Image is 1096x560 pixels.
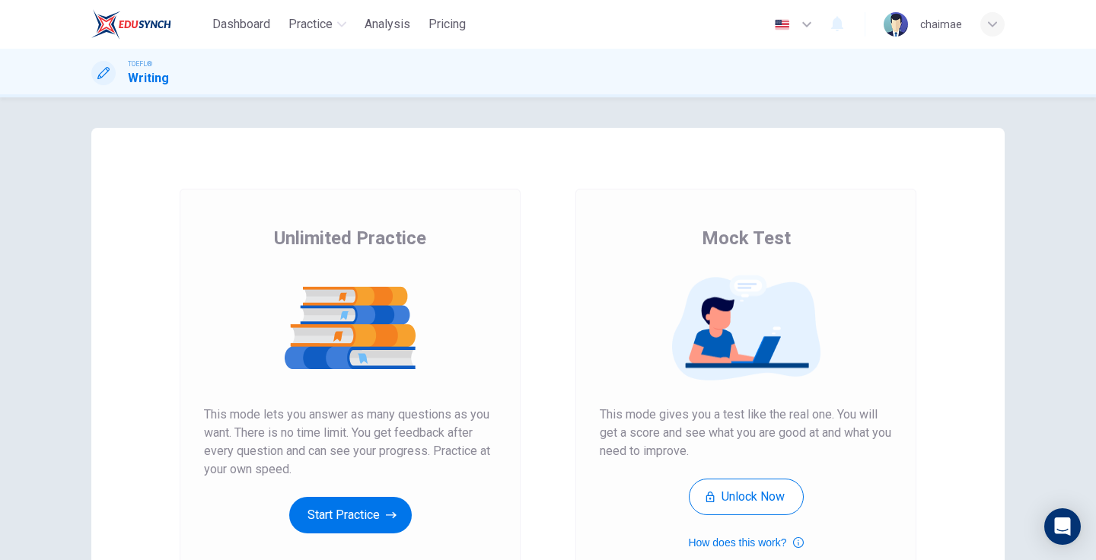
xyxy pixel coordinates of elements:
[206,11,276,38] button: Dashboard
[358,11,416,38] button: Analysis
[884,12,908,37] img: Profile picture
[702,226,791,250] span: Mock Test
[600,406,892,460] span: This mode gives you a test like the real one. You will get a score and see what you are good at a...
[128,59,152,69] span: TOEFL®
[365,15,410,33] span: Analysis
[422,11,472,38] button: Pricing
[1044,508,1081,545] div: Open Intercom Messenger
[920,15,962,33] div: chaimae
[91,9,206,40] a: EduSynch logo
[688,533,803,552] button: How does this work?
[689,479,804,515] button: Unlock Now
[204,406,496,479] span: This mode lets you answer as many questions as you want. There is no time limit. You get feedback...
[289,497,412,533] button: Start Practice
[288,15,333,33] span: Practice
[212,15,270,33] span: Dashboard
[773,19,792,30] img: en
[282,11,352,38] button: Practice
[91,9,171,40] img: EduSynch logo
[429,15,466,33] span: Pricing
[274,226,426,250] span: Unlimited Practice
[128,69,169,87] h1: Writing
